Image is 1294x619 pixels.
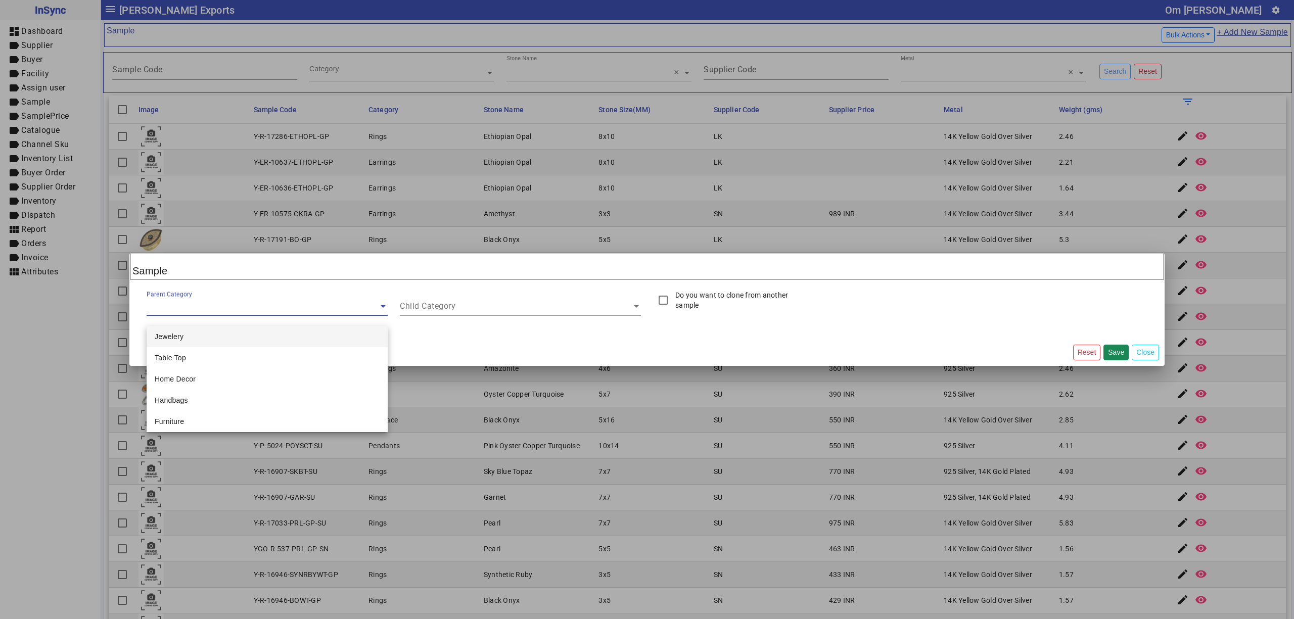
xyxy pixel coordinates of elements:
h2: Sample [130,254,1164,279]
button: Save [1103,345,1129,360]
button: Reset [1073,345,1101,360]
span: Handbags [155,396,188,404]
div: Parent Category [147,290,192,299]
label: Do you want to clone from another sample [673,290,810,310]
span: Table Top [155,354,186,362]
ng-dropdown-panel: Options list [147,326,388,432]
span: Jewelery [155,332,183,341]
span: Home Decor [155,375,196,383]
span: Furniture [155,417,184,425]
button: Close [1132,345,1159,360]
